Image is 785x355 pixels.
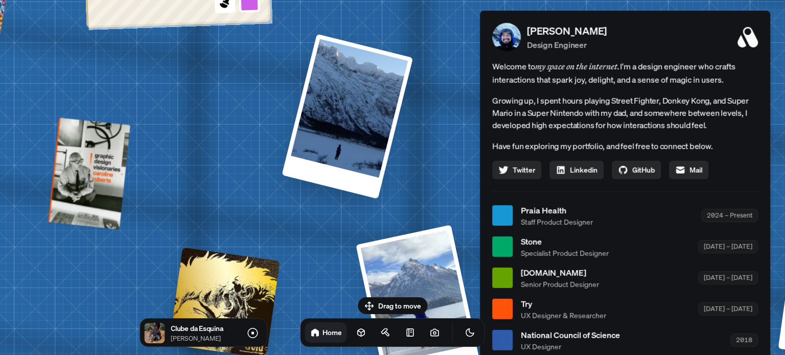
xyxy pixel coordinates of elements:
div: [DATE] – [DATE] [698,240,758,253]
span: Specialist Product Designer [521,247,609,258]
p: Growing up, I spent hours playing Street Fighter, Donkey Kong, and Super Mario in a Super Nintend... [492,94,758,131]
p: [PERSON_NAME] [527,23,607,38]
a: GitHub [612,160,661,179]
div: [DATE] – [DATE] [698,271,758,284]
span: Senior Product Designer [521,278,599,289]
p: Clube da Esquina [171,323,236,334]
span: [DOMAIN_NAME] [521,266,599,278]
span: Linkedin [570,164,597,175]
div: 2024 – Present [701,209,758,222]
a: Mail [669,160,708,179]
span: Stone [521,235,609,247]
p: Have fun exploring my portfolio, and feel free to connect below. [492,139,758,152]
a: Twitter [492,160,541,179]
a: Home [305,322,347,343]
span: Welcome to I'm a design engineer who crafts interactions that spark joy, delight, and a sense of ... [492,59,758,86]
span: National Council of Science [521,328,620,341]
h1: Home [322,327,342,337]
div: [DATE] – [DATE] [698,302,758,315]
span: Try [521,297,606,310]
img: Profile Picture [492,22,521,51]
p: [PERSON_NAME] [171,334,236,343]
span: Staff Product Designer [521,216,593,227]
span: UX Designer & Researcher [521,310,606,320]
span: UX Designer [521,341,620,351]
em: my space on the internet. [535,61,620,71]
span: Twitter [513,164,535,175]
span: Praia Health [521,204,593,216]
div: 2018 [730,334,758,346]
span: Mail [689,164,702,175]
span: GitHub [632,164,655,175]
a: Linkedin [549,160,604,179]
p: Design Engineer [527,38,607,51]
button: Toggle Theme [460,322,480,343]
